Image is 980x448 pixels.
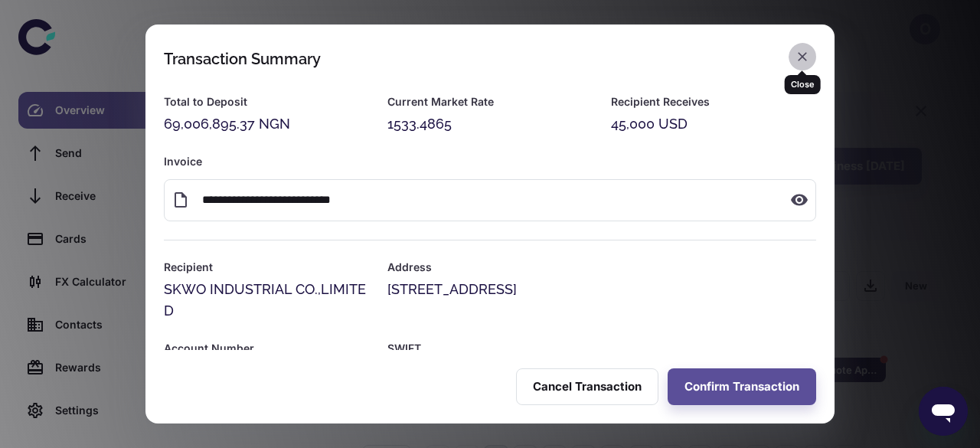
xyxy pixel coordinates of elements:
[164,113,369,135] div: 69,006,895.37 NGN
[611,93,816,110] h6: Recipient Receives
[919,387,968,436] iframe: Button to launch messaging window
[387,113,593,135] div: 1533.4865
[164,153,816,170] h6: Invoice
[387,93,593,110] h6: Current Market Rate
[516,368,658,405] button: Cancel Transaction
[785,75,821,94] div: Close
[387,340,816,357] h6: SWIFT
[164,50,321,68] div: Transaction Summary
[387,259,816,276] h6: Address
[668,368,816,405] button: Confirm Transaction
[164,279,369,322] div: SKWO INDUSTRIAL CO.,LIMITED
[611,113,816,135] div: 45,000 USD
[164,340,369,357] h6: Account Number
[164,259,369,276] h6: Recipient
[387,279,816,300] div: [STREET_ADDRESS]
[164,93,369,110] h6: Total to Deposit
